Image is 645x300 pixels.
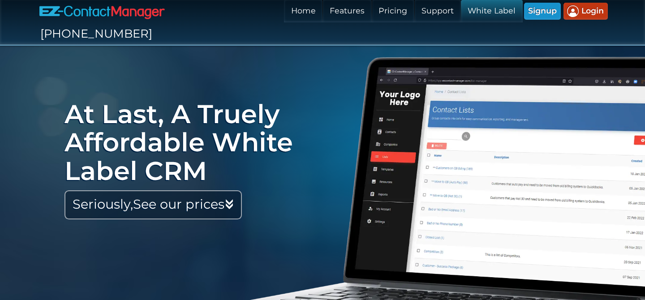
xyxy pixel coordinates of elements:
[39,5,165,19] img: EZ-ContactManager
[73,197,133,212] m-h: Seriously,
[64,190,242,219] a: Seriously,See our prices
[563,3,608,20] a: Login
[524,3,560,20] a: Signup
[40,27,152,40] span: [PHONE_NUMBER]
[224,200,234,210] img: doubleDownArrow.svg
[64,100,310,185] h1: At Last, A Truely Affordable White Label CRM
